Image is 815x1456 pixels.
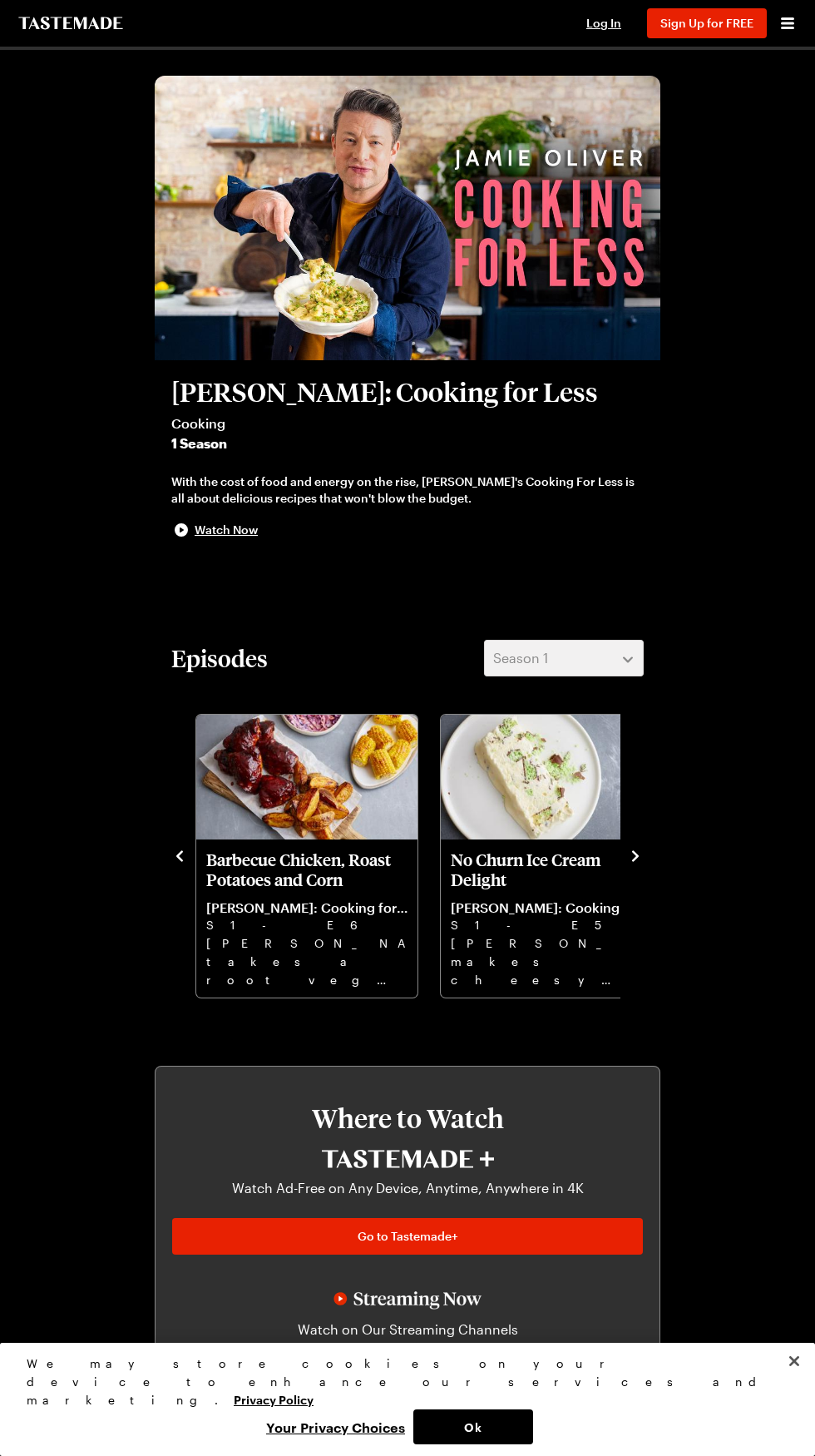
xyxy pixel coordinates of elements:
button: navigate to previous item [171,844,188,864]
span: Watch Now [195,522,258,538]
h2: Episodes [171,643,268,673]
button: Your Privacy Choices [258,1409,413,1444]
h2: [PERSON_NAME]: Cooking for Less [171,377,644,407]
p: [PERSON_NAME] makes cheesy gnocchi and easy ice cream. [451,934,652,988]
button: navigate to next item [627,844,644,864]
p: Watch Ad-Free on Any Device, Anytime, Anywhere in 4K [172,1178,643,1198]
p: S1 - E6 [206,916,407,934]
span: Log In [586,16,621,30]
img: Barbecue Chicken, Roast Potatoes and Corn [196,715,417,839]
div: 3 / 7 [439,710,684,999]
p: S1 - E5 [451,916,652,934]
button: [PERSON_NAME]: Cooking for LessCooking1 SeasonWith the cost of food and energy on the rise, [PERS... [171,377,644,540]
a: No Churn Ice Cream Delight [451,849,652,988]
div: No Churn Ice Cream Delight [441,715,662,998]
img: Streaming [333,1291,482,1310]
button: Open menu [777,12,798,34]
p: Barbecue Chicken, Roast Potatoes and Corn [206,849,407,889]
img: Tastemade+ [322,1150,494,1168]
p: [PERSON_NAME]: Cooking for Less [451,899,652,916]
span: Sign Up for FREE [660,16,753,30]
a: Barbecue Chicken, Roast Potatoes and Corn [206,849,407,988]
a: More information about your privacy, opens in a new tab [234,1391,314,1407]
div: Barbecue Chicken, Roast Potatoes and Corn [196,715,417,998]
div: We may store cookies on your device to enhance our services and marketing. [27,1354,774,1409]
p: Watch on Our Streaming Channels [172,1320,643,1340]
p: [PERSON_NAME] takes a root veg to another level and turns things upside down with a pineapple cake. [206,934,407,988]
h3: Where to Watch [172,1103,643,1133]
button: Season 1 [484,640,644,676]
span: Go to Tastemade+ [358,1228,458,1245]
button: Ok [413,1409,533,1444]
p: [PERSON_NAME]: Cooking for Less [206,899,407,916]
button: Sign Up for FREE [647,8,767,38]
a: To Tastemade Home Page [17,17,125,30]
div: Privacy [27,1354,774,1444]
div: With the cost of food and energy on the rise, [PERSON_NAME]'s Cooking For Less is all about delic... [171,473,644,507]
img: Jamie Oliver: Cooking for Less [155,76,660,360]
span: Cooking [171,414,644,433]
span: Season 1 [493,648,548,668]
button: Log In [570,15,637,32]
div: 2 / 7 [195,710,439,999]
p: No Churn Ice Cream Delight [451,849,652,889]
span: 1 Season [171,433,644,453]
img: No Churn Ice Cream Delight [441,715,662,839]
button: Close [776,1343,813,1379]
a: Go to Tastemade+ [172,1218,643,1255]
